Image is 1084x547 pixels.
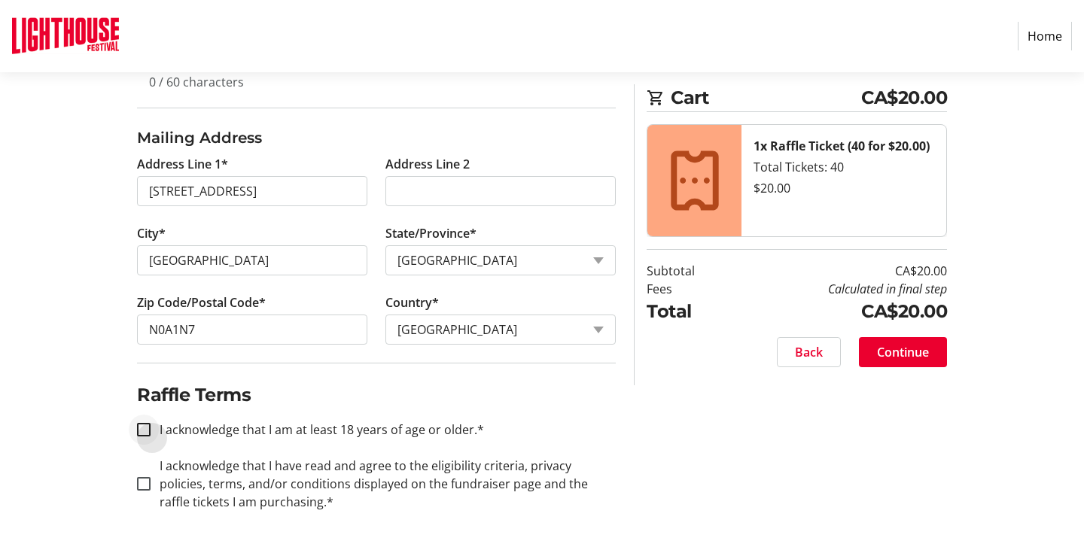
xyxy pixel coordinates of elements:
td: Calculated in final step [733,280,947,298]
div: Total Tickets: 40 [754,158,934,176]
span: CA$20.00 [861,84,947,111]
label: Address Line 1* [137,155,228,173]
input: Zip or Postal Code [137,315,367,345]
label: Zip Code/Postal Code* [137,293,266,311]
span: Back [795,343,823,361]
label: I acknowledge that I have read and agree to the eligibility criteria, privacy policies, terms, an... [151,457,616,511]
td: Fees [647,280,733,298]
span: Continue [877,343,929,361]
label: Address Line 2 [385,155,470,173]
button: Continue [859,337,947,367]
div: $20.00 [754,179,934,197]
button: Back [777,337,841,367]
img: Lighthouse Festival's Logo [12,6,119,66]
label: City* [137,224,166,242]
input: Address [137,176,367,206]
span: Cart [671,84,861,111]
label: Country* [385,293,439,311]
input: City [137,245,367,275]
strong: 1x Raffle Ticket (40 for $20.00) [754,138,930,154]
h3: Mailing Address [137,126,616,149]
td: CA$20.00 [733,298,947,325]
label: I acknowledge that I am at least 18 years of age or older.* [151,421,484,439]
tr-character-limit: 0 / 60 characters [149,74,244,90]
td: CA$20.00 [733,262,947,280]
a: Home [1018,22,1072,50]
td: Subtotal [647,262,733,280]
h2: Raffle Terms [137,381,616,409]
td: Total [647,298,733,325]
label: State/Province* [385,224,477,242]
